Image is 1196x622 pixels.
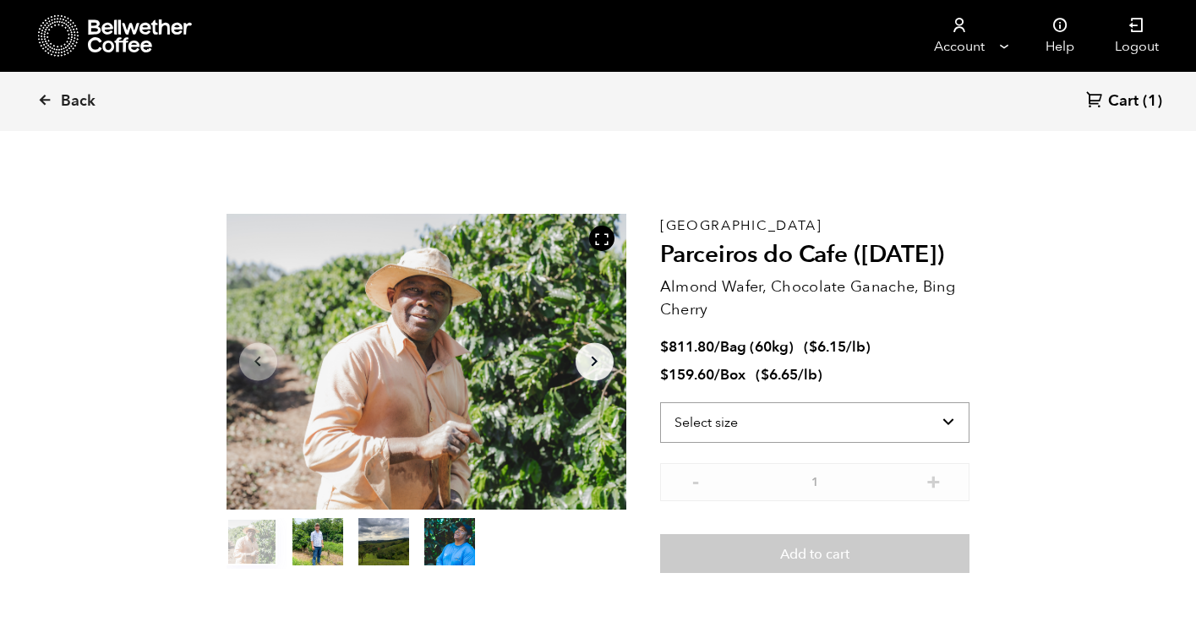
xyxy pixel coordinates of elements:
span: $ [809,337,817,357]
span: Cart [1108,91,1139,112]
span: ( ) [804,337,871,357]
h2: Parceiros do Cafe ([DATE]) [660,241,970,270]
span: $ [660,337,669,357]
button: Add to cart [660,534,970,573]
span: / [714,365,720,385]
a: Cart (1) [1086,90,1162,113]
span: ( ) [756,365,822,385]
span: $ [761,365,769,385]
span: $ [660,365,669,385]
span: / [714,337,720,357]
span: Box [720,365,745,385]
bdi: 811.80 [660,337,714,357]
span: Back [61,91,96,112]
span: (1) [1143,91,1162,112]
span: /lb [798,365,817,385]
bdi: 6.65 [761,365,798,385]
button: + [923,472,944,488]
span: /lb [846,337,866,357]
bdi: 159.60 [660,365,714,385]
p: Almond Wafer, Chocolate Ganache, Bing Cherry [660,276,970,321]
span: Bag (60kg) [720,337,794,357]
button: - [685,472,707,488]
bdi: 6.15 [809,337,846,357]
